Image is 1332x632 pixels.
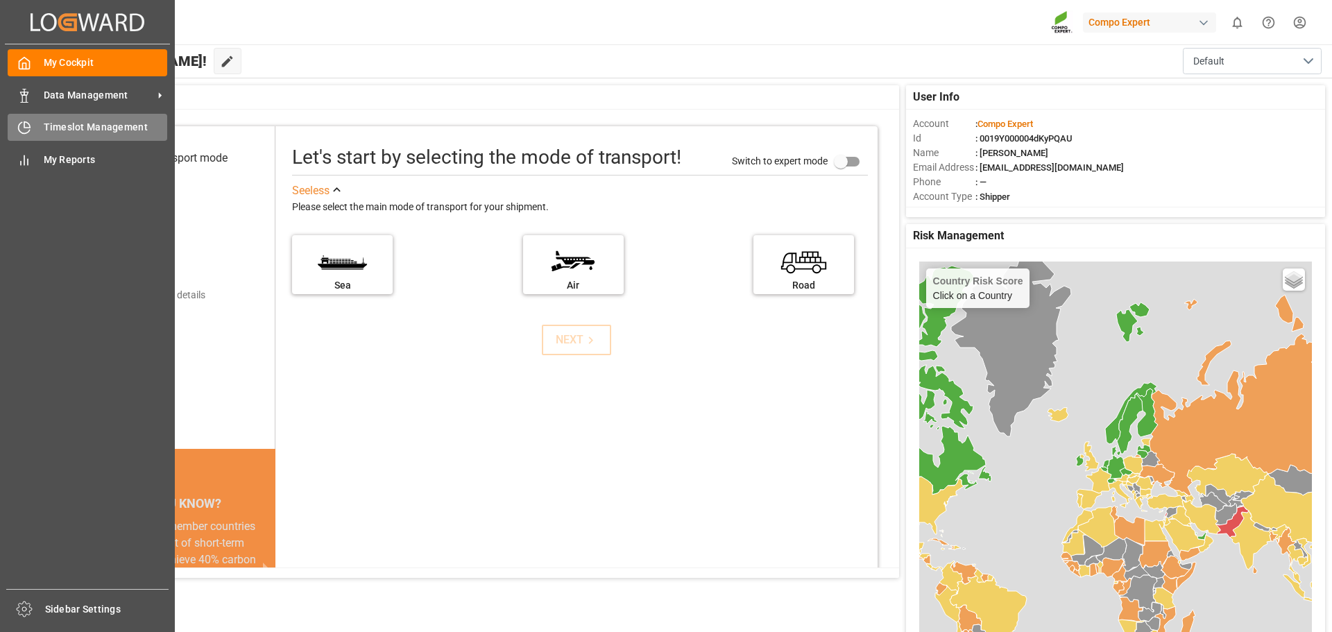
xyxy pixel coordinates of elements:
[292,143,681,172] div: Let's start by selecting the mode of transport!
[75,489,275,518] div: DID YOU KNOW?
[299,278,386,293] div: Sea
[44,55,168,70] span: My Cockpit
[556,332,598,348] div: NEXT
[933,275,1023,301] div: Click on a Country
[256,518,275,618] button: next slide / item
[913,189,975,204] span: Account Type
[1083,9,1222,35] button: Compo Expert
[1222,7,1253,38] button: show 0 new notifications
[1051,10,1073,35] img: Screenshot%202023-09-29%20at%2010.02.21.png_1712312052.png
[8,49,167,76] a: My Cockpit
[8,114,167,141] a: Timeslot Management
[44,153,168,167] span: My Reports
[92,518,259,601] div: In [DATE], IMO member countries approved a set of short-term measures to achieve 40% carbon emiss...
[913,160,975,175] span: Email Address
[913,228,1004,244] span: Risk Management
[977,119,1033,129] span: Compo Expert
[44,88,153,103] span: Data Management
[292,182,330,199] div: See less
[975,119,1033,129] span: :
[8,146,167,173] a: My Reports
[975,191,1010,202] span: : Shipper
[913,175,975,189] span: Phone
[1083,12,1216,33] div: Compo Expert
[913,131,975,146] span: Id
[1193,54,1224,69] span: Default
[975,177,987,187] span: : —
[530,278,617,293] div: Air
[975,162,1124,173] span: : [EMAIL_ADDRESS][DOMAIN_NAME]
[913,89,959,105] span: User Info
[975,133,1073,144] span: : 0019Y000004dKyPQAU
[913,146,975,160] span: Name
[1253,7,1284,38] button: Help Center
[45,602,169,617] span: Sidebar Settings
[933,275,1023,287] h4: Country Risk Score
[760,278,847,293] div: Road
[58,48,207,74] span: Hello [PERSON_NAME]!
[1283,268,1305,291] a: Layers
[542,325,611,355] button: NEXT
[292,199,868,216] div: Please select the main mode of transport for your shipment.
[44,120,168,135] span: Timeslot Management
[1183,48,1322,74] button: open menu
[975,148,1048,158] span: : [PERSON_NAME]
[732,155,828,166] span: Switch to expert mode
[913,117,975,131] span: Account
